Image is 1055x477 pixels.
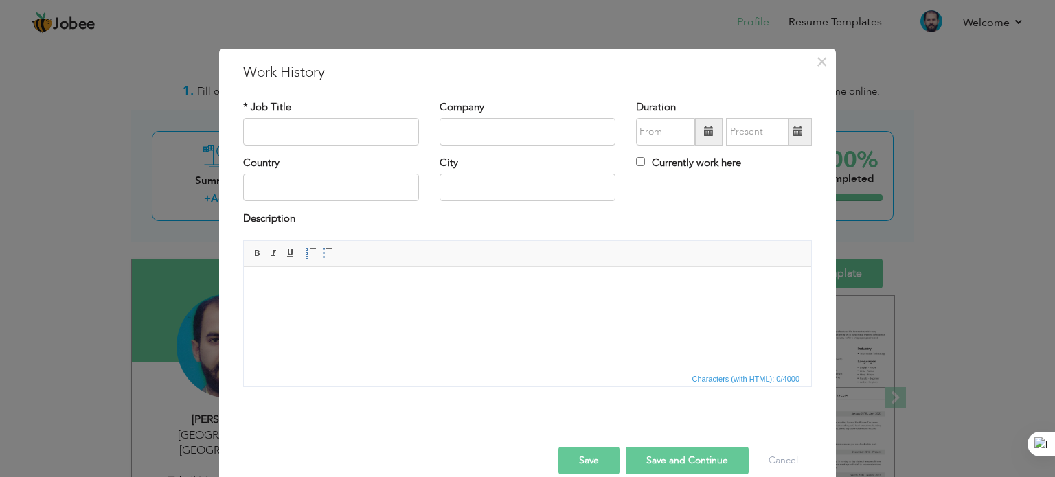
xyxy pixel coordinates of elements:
[690,373,803,385] span: Characters (with HTML): 0/4000
[304,246,319,261] a: Insert/Remove Numbered List
[440,100,484,115] label: Company
[243,100,291,115] label: * Job Title
[755,447,812,474] button: Cancel
[626,447,749,474] button: Save and Continue
[816,49,828,74] span: ×
[558,447,620,474] button: Save
[726,118,789,146] input: Present
[690,373,804,385] div: Statistics
[636,156,741,170] label: Currently work here
[244,267,811,370] iframe: Rich Text Editor, workEditor
[243,156,280,170] label: Country
[250,246,265,261] a: Bold
[266,246,282,261] a: Italic
[810,51,832,73] button: Close
[636,118,695,146] input: From
[636,100,676,115] label: Duration
[320,246,335,261] a: Insert/Remove Bulleted List
[440,156,458,170] label: City
[243,211,295,226] label: Description
[636,157,645,166] input: Currently work here
[283,246,298,261] a: Underline
[243,62,812,83] h3: Work History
